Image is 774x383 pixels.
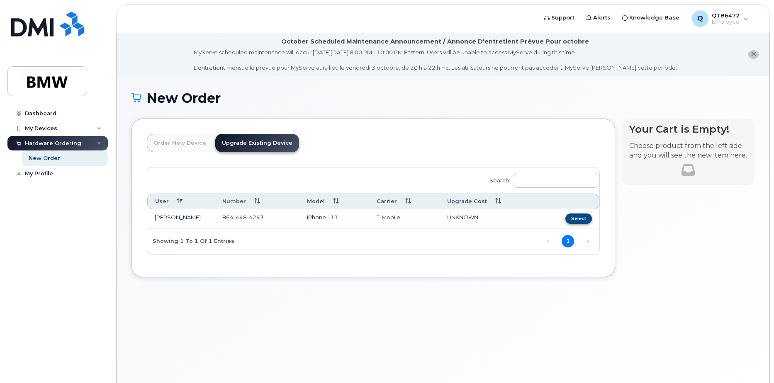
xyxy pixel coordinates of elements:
h1: New Order [131,91,755,105]
iframe: Messenger Launcher [738,347,768,377]
h4: Your Cart is Empty! [629,124,747,135]
p: Choose product from the left side and you will see the new item here. [629,141,747,160]
a: 1 [562,235,574,247]
button: close notification [748,50,759,59]
th: Carrier: activate to sort column ascending [369,194,439,209]
span: 4243 [247,214,264,221]
div: October Scheduled Maintenance Announcement / Annonce D'entretient Prévue Pour octobre [281,37,589,46]
th: Number: activate to sort column ascending [215,194,300,209]
input: Search: [513,173,599,188]
a: Order New Device [147,134,213,152]
span: 448 [234,214,247,221]
div: MyServe scheduled maintenance will occur [DATE][DATE] 8:00 PM - 10:00 PM Eastern. Users will be u... [194,48,677,72]
td: iPhone - 11 [299,209,369,228]
div: Showing 1 to 1 of 1 entries [147,234,234,248]
span: UNKNOWN [447,214,478,221]
th: User: activate to sort column descending [147,194,215,209]
td: [PERSON_NAME] [147,209,215,228]
th: Upgrade Cost: activate to sort column ascending [440,194,538,209]
a: Next [582,235,594,248]
a: Previous [542,235,554,248]
td: T-Mobile [369,209,439,228]
label: Search: [484,167,599,191]
span: 864 [222,214,264,221]
th: Model: activate to sort column ascending [299,194,369,209]
button: Select [565,213,592,224]
a: Upgrade Existing Device [215,134,299,152]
